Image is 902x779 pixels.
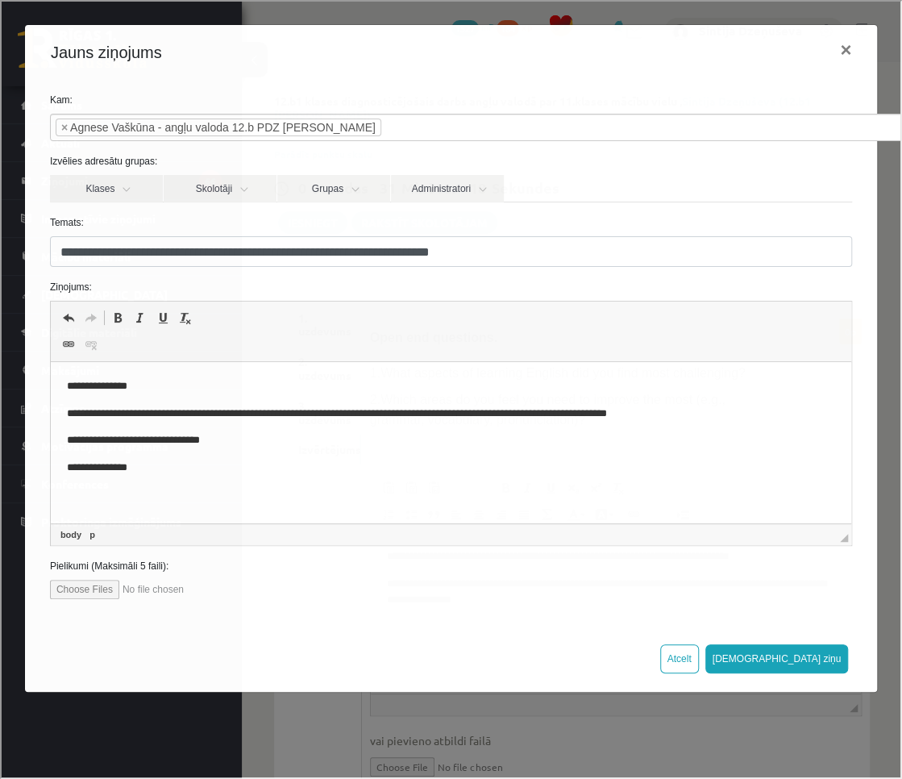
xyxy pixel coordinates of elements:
[56,306,78,327] a: Undo (Ctrl+Z)
[85,526,97,540] a: p element
[56,332,78,353] a: Link (Ctrl+K)
[162,173,275,201] a: Skolotāji
[56,526,83,540] a: body element
[78,332,101,353] a: Unlink
[105,306,127,327] a: Bold (Ctrl+B)
[54,117,380,135] li: Agnese Vaškūna - angļu valoda 12.b PDZ klase
[36,278,863,293] label: Ziņojums:
[36,91,863,106] label: Kam:
[704,643,847,672] button: [DEMOGRAPHIC_DATA] ziņu
[49,39,160,63] h4: Jauns ziņojums
[127,306,150,327] a: Italic (Ctrl+I)
[36,214,863,228] label: Temats:
[276,173,389,201] a: Grupas
[825,26,863,71] button: ×
[838,532,846,540] span: Resize
[78,306,101,327] a: Redo (Ctrl+Y)
[36,557,863,572] label: Pielikumi (Maksimāli 5 faili):
[659,643,697,672] button: Atcelt
[49,360,850,522] iframe: Editor, wiswyg-editor-47024980357920-1757666376-541
[60,118,66,134] span: ×
[389,173,502,201] a: Administratori
[48,173,161,201] a: Klases
[150,306,173,327] a: Underline (Ctrl+U)
[173,306,195,327] a: Remove Format
[36,152,863,167] label: Izvēlies adresātu grupas:
[16,16,474,77] body: Editor, wiswyg-editor-user-answer-47024940114620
